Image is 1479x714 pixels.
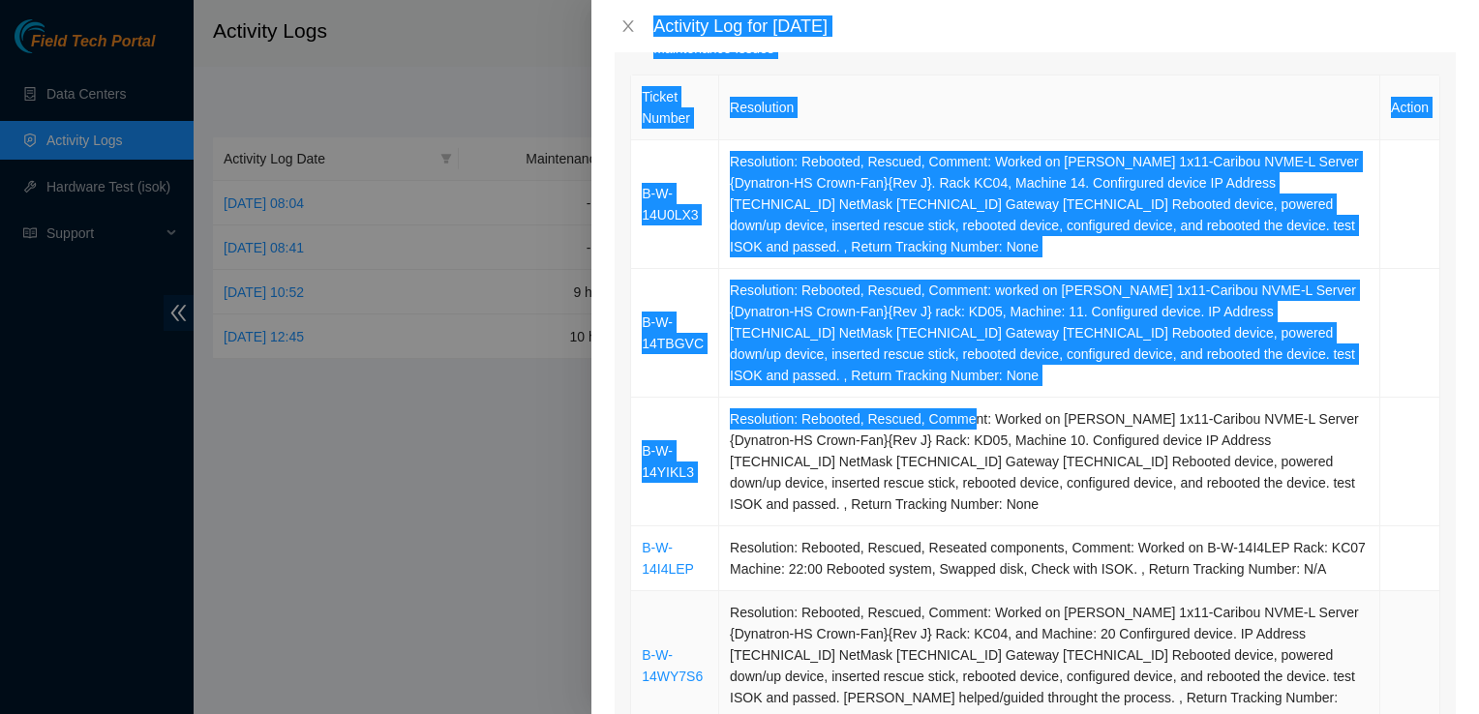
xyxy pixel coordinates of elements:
span: close [620,18,636,34]
th: Action [1380,75,1440,140]
a: B-W-14YIKL3 [642,443,694,480]
a: B-W-14U0LX3 [642,186,698,223]
a: B-W-14WY7S6 [642,647,703,684]
th: Ticket Number [631,75,719,140]
th: Resolution [719,75,1380,140]
a: B-W-14TBGVC [642,314,704,351]
td: Resolution: Rebooted, Rescued, Comment: worked on [PERSON_NAME] 1x11-Caribou NVME-L Server {Dynat... [719,269,1380,398]
button: Close [615,17,642,36]
td: Resolution: Rebooted, Rescued, Reseated components, Comment: Worked on B-W-14I4LEP Rack: KC07 Mac... [719,526,1380,591]
a: B-W-14I4LEP [642,540,694,577]
td: Resolution: Rebooted, Rescued, Comment: Worked on [PERSON_NAME] 1x11-Caribou NVME-L Server {Dynat... [719,398,1380,526]
div: Activity Log for [DATE] [653,15,1456,37]
td: Resolution: Rebooted, Rescued, Comment: Worked on [PERSON_NAME] 1x11-Caribou NVME-L Server {Dynat... [719,140,1380,269]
